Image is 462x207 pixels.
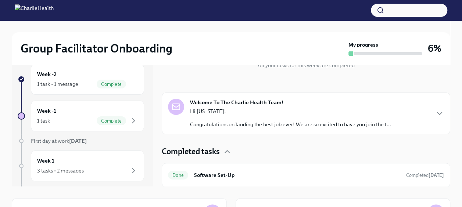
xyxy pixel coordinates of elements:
span: Completed [406,172,444,178]
p: Congratulations on landing the best job ever! We are so excited to have you join the t... [190,121,391,128]
img: CharlieHealth [15,4,54,16]
strong: [DATE] [69,138,87,144]
a: DoneSoftware Set-UpCompleted[DATE] [168,169,444,181]
span: Complete [97,81,126,87]
h4: Completed tasks [162,146,220,157]
span: Complete [97,118,126,124]
div: Completed tasks [162,146,450,157]
a: Week -21 task • 1 messageComplete [18,64,144,95]
h2: Group Facilitator Onboarding [21,41,172,56]
h6: Week -1 [37,107,56,115]
span: September 23rd, 2025 19:37 [406,172,444,179]
a: Week -11 taskComplete [18,101,144,131]
h6: Week 1 [37,157,54,165]
span: Done [168,172,188,178]
div: 1 task • 1 message [37,80,78,88]
p: Hi [US_STATE]! [190,108,391,115]
a: Week 13 tasks • 2 messages [18,150,144,181]
div: 1 task [37,117,50,124]
strong: [DATE] [429,172,444,178]
h6: Week -2 [37,70,57,78]
a: First day at work[DATE] [18,137,144,145]
strong: My progress [348,41,378,48]
div: 3 tasks • 2 messages [37,167,84,174]
h3: 6% [428,42,441,55]
strong: Welcome To The Charlie Health Team! [190,99,283,106]
p: All your tasks for this week are completed [258,62,355,69]
h6: Software Set-Up [194,171,400,179]
span: First day at work [31,138,87,144]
